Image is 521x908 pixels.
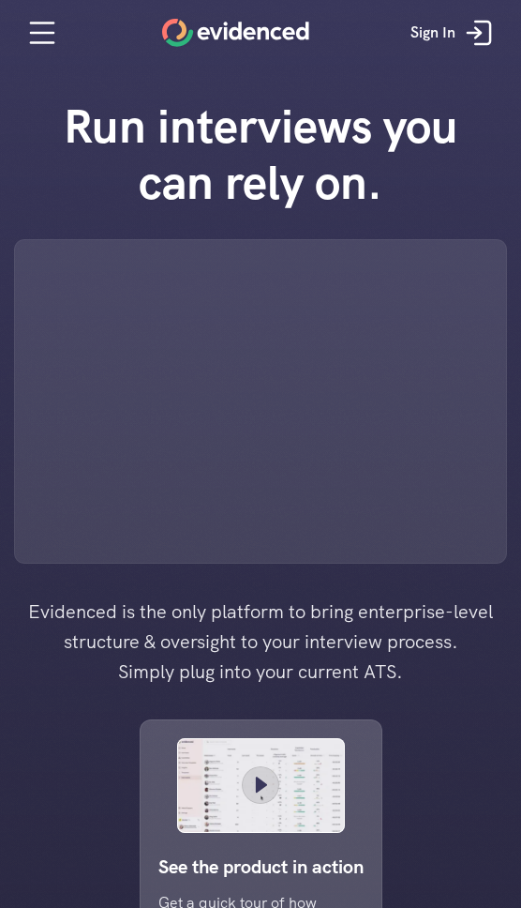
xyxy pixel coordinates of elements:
p: Sign In [410,21,455,45]
p: See the product in action [158,852,364,882]
a: Home [162,19,309,47]
a: Sign In [396,5,512,61]
h1: Run interviews you can rely on. [28,98,493,211]
h4: Evidenced is the only platform to bring enterprise-level structure & oversight to your interview ... [13,597,508,687]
